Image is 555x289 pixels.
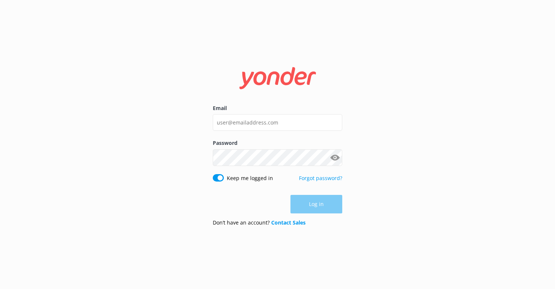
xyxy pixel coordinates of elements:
input: user@emailaddress.com [213,114,342,131]
label: Password [213,139,342,147]
label: Email [213,104,342,112]
a: Contact Sales [271,219,306,226]
button: Show password [327,150,342,165]
p: Don’t have an account? [213,219,306,227]
a: Forgot password? [299,175,342,182]
label: Keep me logged in [227,174,273,182]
